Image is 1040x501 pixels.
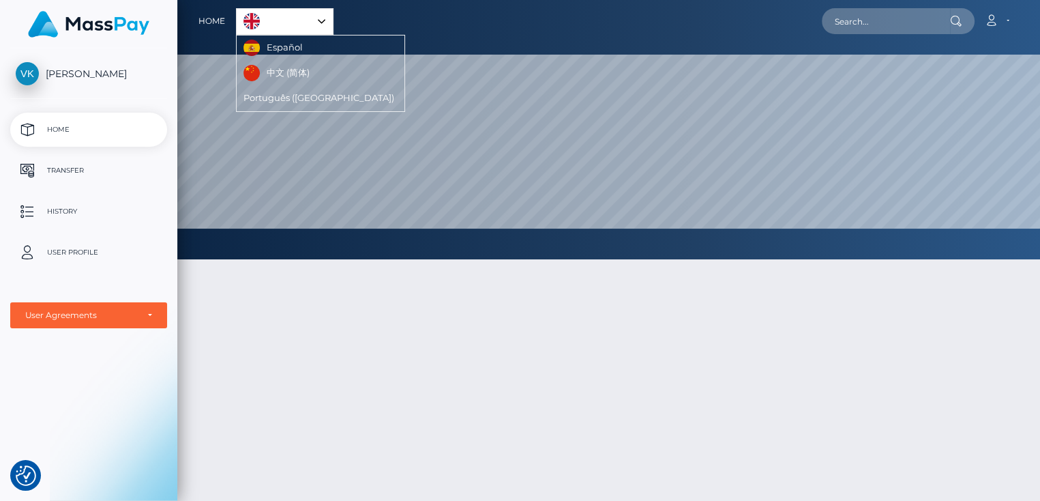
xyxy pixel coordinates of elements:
[16,160,162,181] p: Transfer
[10,68,167,80] span: [PERSON_NAME]
[237,61,320,86] a: 中文 (简体)
[236,8,333,35] aside: Language selected: English
[16,242,162,263] p: User Profile
[10,154,167,188] a: Transfer
[822,8,950,34] input: Search...
[28,11,149,38] img: MassPay
[10,302,167,328] button: User Agreements
[237,35,313,61] a: Español
[236,35,405,112] ul: Language list
[236,8,333,35] div: Language
[10,113,167,147] a: Home
[16,119,162,140] p: Home
[10,235,167,270] a: User Profile
[16,466,36,486] img: Revisit consent button
[10,195,167,229] a: History
[16,201,162,222] p: History
[25,310,137,321] div: User Agreements
[16,466,36,486] button: Consent Preferences
[237,86,404,111] a: Português ([GEOGRAPHIC_DATA])
[237,9,333,34] a: English
[198,7,225,35] a: Home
